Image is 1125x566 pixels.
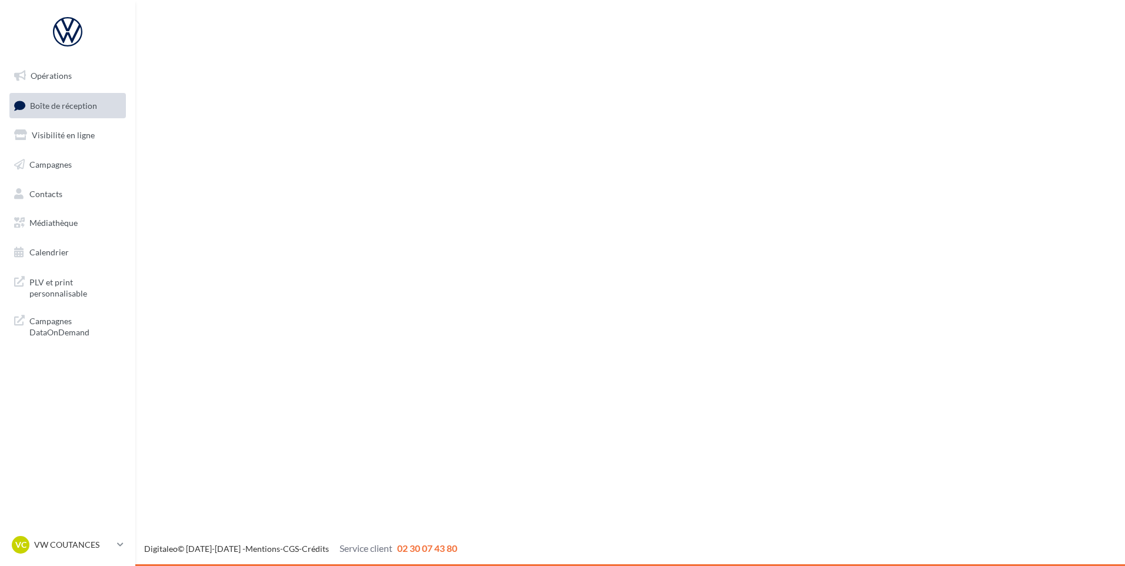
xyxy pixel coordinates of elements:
a: Mentions [245,544,280,554]
p: VW COUTANCES [34,539,112,551]
a: PLV et print personnalisable [7,269,128,304]
a: Crédits [302,544,329,554]
a: Visibilité en ligne [7,123,128,148]
a: Contacts [7,182,128,207]
span: Médiathèque [29,218,78,228]
span: 02 30 07 43 80 [397,542,457,554]
a: Campagnes [7,152,128,177]
span: © [DATE]-[DATE] - - - [144,544,457,554]
a: CGS [283,544,299,554]
a: Campagnes DataOnDemand [7,308,128,343]
a: Calendrier [7,240,128,265]
span: Campagnes [29,159,72,169]
a: Digitaleo [144,544,178,554]
span: VC [15,539,26,551]
a: Boîte de réception [7,93,128,118]
span: Boîte de réception [30,100,97,110]
span: PLV et print personnalisable [29,274,121,299]
span: Contacts [29,188,62,198]
a: VC VW COUTANCES [9,534,126,556]
span: Calendrier [29,247,69,257]
a: Opérations [7,64,128,88]
span: Campagnes DataOnDemand [29,313,121,338]
a: Médiathèque [7,211,128,235]
span: Visibilité en ligne [32,130,95,140]
span: Service client [340,542,392,554]
span: Opérations [31,71,72,81]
